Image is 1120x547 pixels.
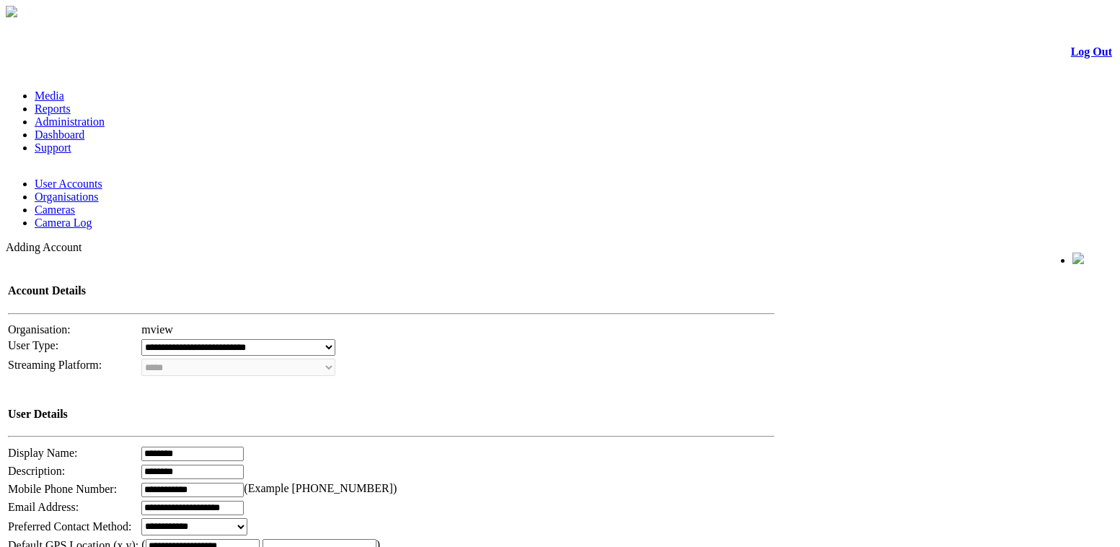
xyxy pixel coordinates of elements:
[8,501,79,513] span: Email Address:
[1071,45,1112,58] a: Log Out
[8,339,58,351] span: User Type:
[6,6,17,17] img: arrow-3.png
[35,115,105,128] a: Administration
[8,483,117,495] span: Mobile Phone Number:
[8,447,77,459] span: Display Name:
[35,141,71,154] a: Support
[35,204,75,216] a: Cameras
[932,253,1044,264] span: Welcome, afzaal (Supervisor)
[35,89,64,102] a: Media
[8,520,132,533] span: Preferred Contact Method:
[35,102,71,115] a: Reports
[8,408,775,421] h4: User Details
[8,359,102,371] span: Streaming Platform:
[35,128,84,141] a: Dashboard
[8,465,65,477] span: Description:
[1072,253,1084,264] img: bell24.png
[8,323,71,336] span: Organisation:
[35,191,99,203] a: Organisations
[35,216,92,229] a: Camera Log
[35,178,102,190] a: User Accounts
[8,284,775,297] h4: Account Details
[6,241,81,253] span: Adding Account
[141,323,775,337] td: mview
[244,482,397,494] span: (Example [PHONE_NUMBER])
